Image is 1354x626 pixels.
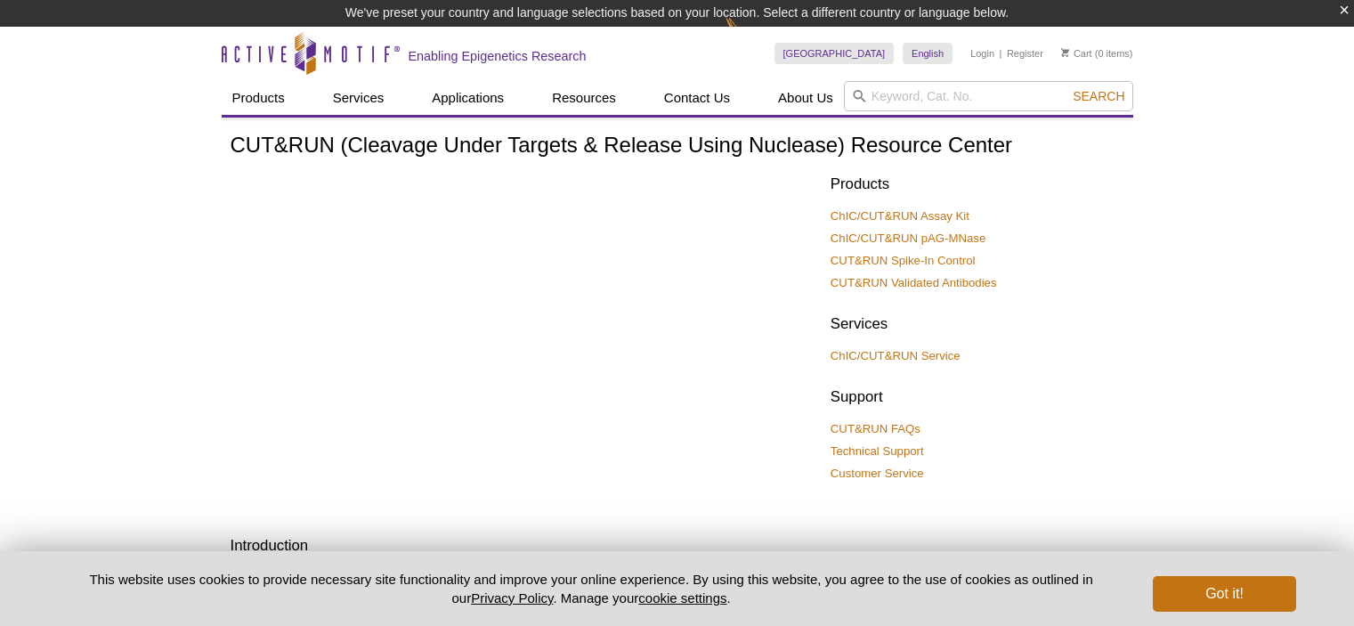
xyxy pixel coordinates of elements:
[231,134,1124,159] h1: CUT&RUN (Cleavage Under Targets & Release Using Nuclease) Resource Center
[541,81,627,115] a: Resources
[831,466,924,482] a: Customer Service
[231,535,1124,557] h2: Introduction
[409,48,587,64] h2: Enabling Epigenetics Research
[831,348,961,364] a: ChIC/CUT&RUN Service
[1067,88,1130,104] button: Search
[1061,43,1133,64] li: (0 items)
[831,275,997,291] a: CUT&RUN Validated Antibodies
[831,231,985,247] a: ChIC/CUT&RUN pAG-MNase
[322,81,395,115] a: Services
[831,253,976,269] a: CUT&RUN Spike-In Control
[774,43,895,64] a: [GEOGRAPHIC_DATA]
[638,590,726,606] button: cookie settings
[1061,48,1069,57] img: Your Cart
[844,81,1133,111] input: Keyword, Cat. No.
[421,81,515,115] a: Applications
[222,81,296,115] a: Products
[725,13,772,55] img: Change Here
[59,570,1124,607] p: This website uses cookies to provide necessary site functionality and improve your online experie...
[231,170,817,500] iframe: [WEBINAR] Introduction to CUT&RUN
[1073,89,1124,103] span: Search
[767,81,844,115] a: About Us
[831,174,1124,195] h2: Products
[471,590,553,606] a: Privacy Policy
[831,313,1124,335] h2: Services
[653,81,741,115] a: Contact Us
[970,47,994,60] a: Login
[831,443,924,459] a: Technical Support
[903,43,953,64] a: English
[1000,43,1002,64] li: |
[831,386,1124,408] h2: Support
[831,421,920,437] a: CUT&RUN FAQs
[831,208,969,224] a: ChIC/CUT&RUN Assay Kit
[1061,47,1092,60] a: Cart
[1153,576,1295,612] button: Got it!
[1007,47,1043,60] a: Register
